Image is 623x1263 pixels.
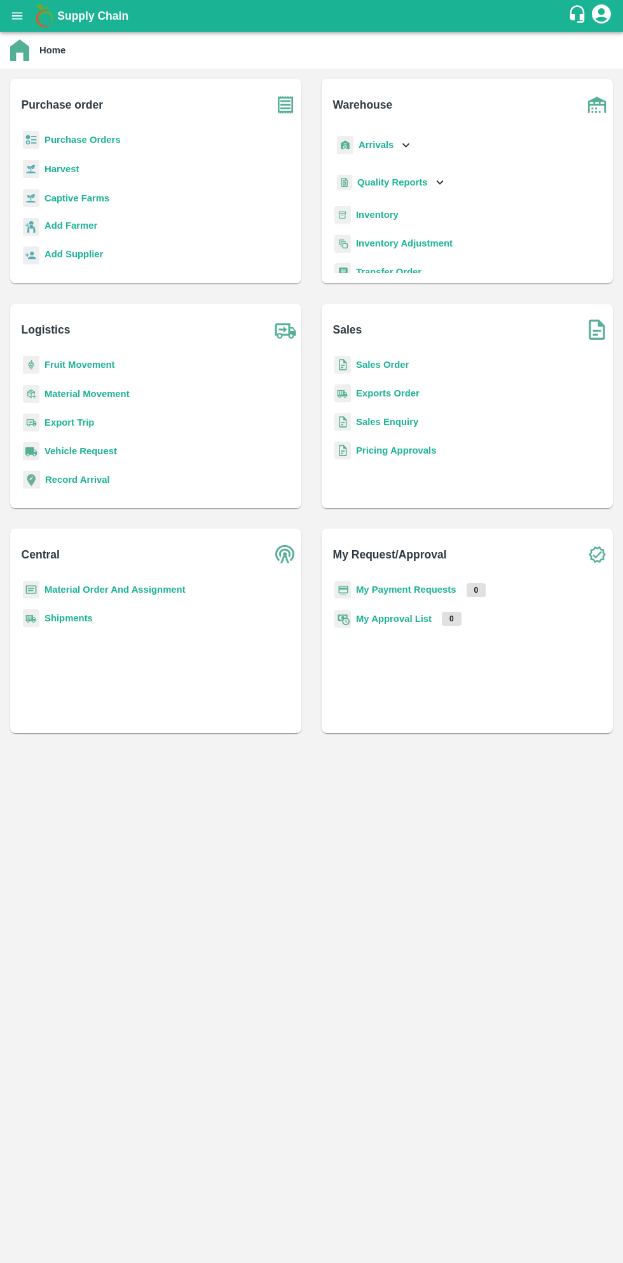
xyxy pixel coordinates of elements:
b: Warehouse [333,96,393,114]
b: Purchase order [22,96,103,114]
img: qualityReport [337,175,352,191]
img: vehicle [23,442,39,461]
img: truck [270,314,301,346]
b: Quality Reports [357,177,428,187]
a: Pricing Approvals [356,445,436,456]
img: whArrival [337,136,353,154]
img: whInventory [334,206,351,224]
img: farmer [23,218,39,236]
b: Supply Chain [57,10,128,22]
img: material [23,384,39,403]
img: central [270,539,301,571]
b: Add Supplier [44,249,103,259]
a: Sales Order [356,360,409,370]
img: supplier [23,247,39,265]
a: Add Farmer [44,219,97,236]
img: sales [334,442,351,460]
a: Supply Chain [57,7,568,25]
img: soSales [581,314,613,346]
a: Shipments [44,613,93,623]
img: sales [334,356,351,374]
img: warehouse [581,89,613,121]
img: sales [334,413,351,431]
img: reciept [23,131,39,149]
img: recordArrival [23,471,40,489]
img: purchase [270,89,301,121]
div: account of current user [590,3,613,29]
img: harvest [23,189,39,208]
img: shipments [23,609,39,628]
div: customer-support [568,4,590,27]
img: inventory [334,234,351,253]
a: Add Supplier [44,247,103,264]
p: 0 [442,612,462,626]
img: home [10,39,29,61]
a: Captive Farms [44,193,109,203]
img: harvest [23,159,39,179]
a: Transfer Order [356,267,421,277]
a: Material Movement [44,389,130,399]
a: Fruit Movement [44,360,115,370]
a: My Approval List [356,614,432,624]
a: Vehicle Request [44,446,117,456]
a: Purchase Orders [44,135,121,145]
img: logo [32,3,57,29]
img: fruit [23,356,39,374]
b: My Request/Approval [333,546,447,564]
img: approval [334,609,351,628]
img: payment [334,581,351,599]
a: Exports Order [356,388,420,398]
a: Record Arrival [45,475,110,485]
b: Central [22,546,60,564]
b: Home [39,45,65,55]
a: Inventory Adjustment [356,238,453,248]
div: Arrivals [334,131,413,159]
button: open drawer [3,1,32,30]
img: centralMaterial [23,581,39,599]
div: Quality Reports [334,170,447,196]
a: Material Order And Assignment [44,584,186,595]
a: My Payment Requests [356,584,456,595]
a: Sales Enquiry [356,417,418,427]
b: Logistics [22,321,71,339]
a: Inventory [356,210,399,220]
b: Arrivals [359,140,394,150]
img: check [581,539,613,571]
img: whTransfer [334,263,351,281]
a: Harvest [44,164,79,174]
p: 0 [467,583,486,597]
img: shipments [334,384,351,403]
b: Sales [333,321,362,339]
a: Export Trip [44,417,94,428]
img: delivery [23,414,39,432]
b: Add Farmer [44,220,97,231]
